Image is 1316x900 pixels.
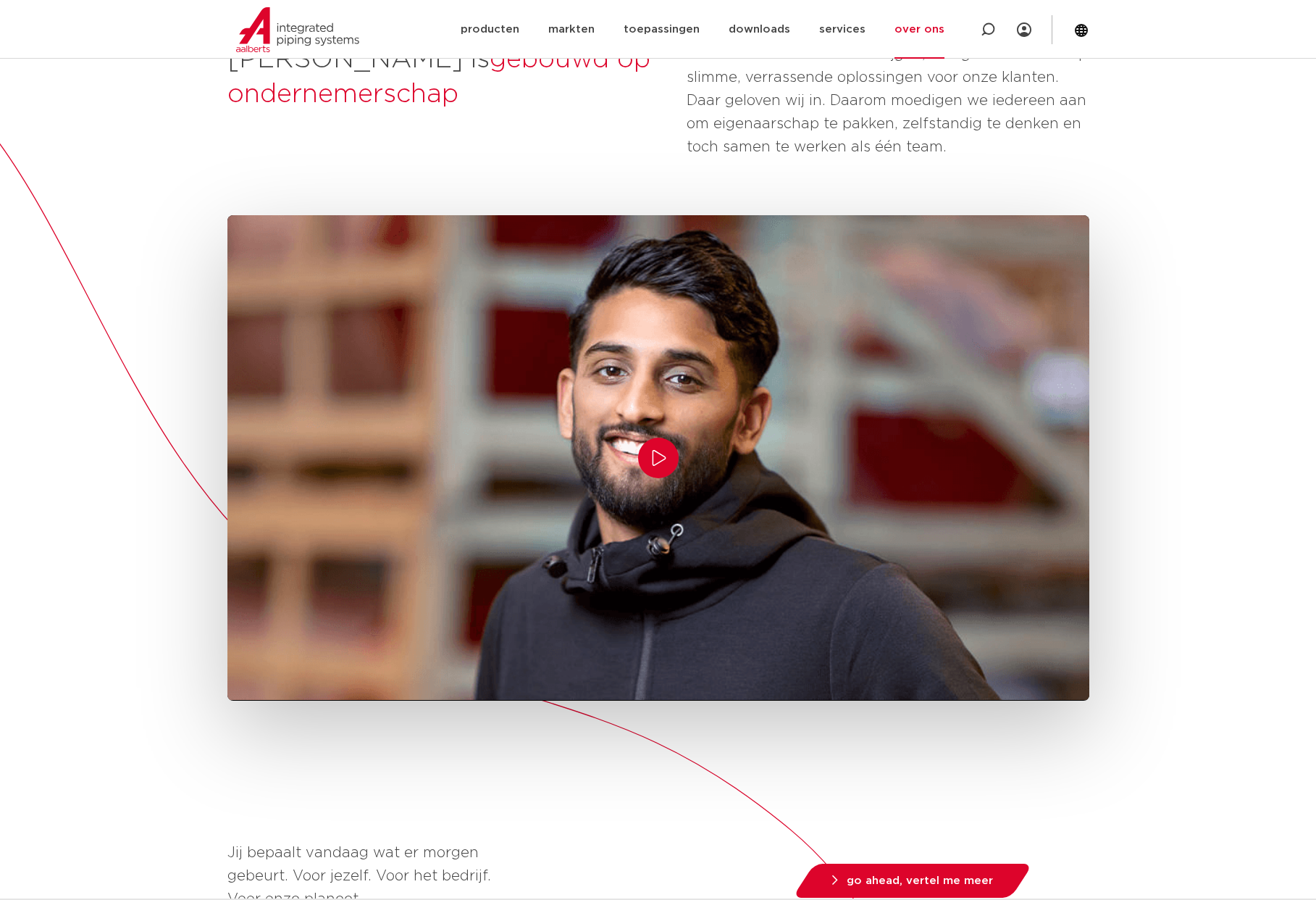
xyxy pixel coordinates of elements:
[638,438,679,478] button: Play/Pause
[792,864,1033,898] a: go ahead, vertel me meer
[227,46,650,107] span: gebouwd op ondernemerschap
[847,875,993,886] span: go ahead, vertel me meer
[227,43,672,112] h2: [PERSON_NAME] is
[687,43,1089,159] p: Hoe meer ruimte mensen krijgen, hoe groter de kans op slimme, verrassende oplossingen voor onze k...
